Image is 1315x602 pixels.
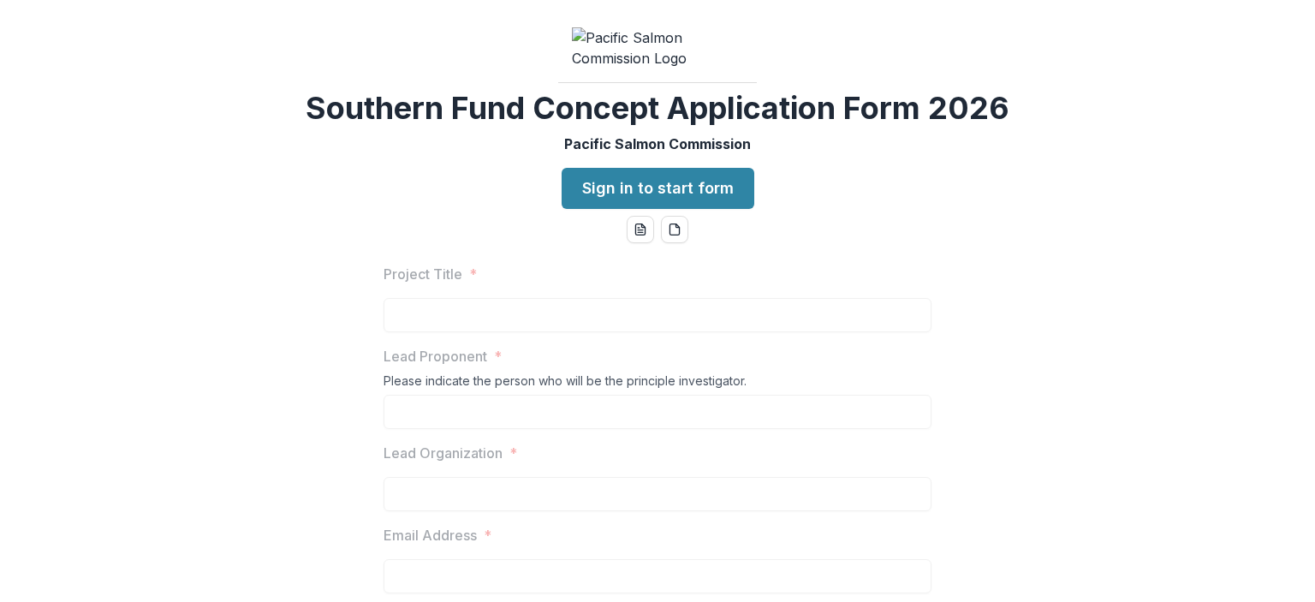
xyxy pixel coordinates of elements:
[384,525,477,545] p: Email Address
[627,216,654,243] button: word-download
[306,90,1009,127] h2: Southern Fund Concept Application Form 2026
[572,27,743,69] img: Pacific Salmon Commission Logo
[384,373,931,395] div: Please indicate the person who will be the principle investigator.
[384,346,487,367] p: Lead Proponent
[384,264,462,284] p: Project Title
[661,216,688,243] button: pdf-download
[564,134,751,154] p: Pacific Salmon Commission
[384,443,503,463] p: Lead Organization
[562,168,754,209] a: Sign in to start form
